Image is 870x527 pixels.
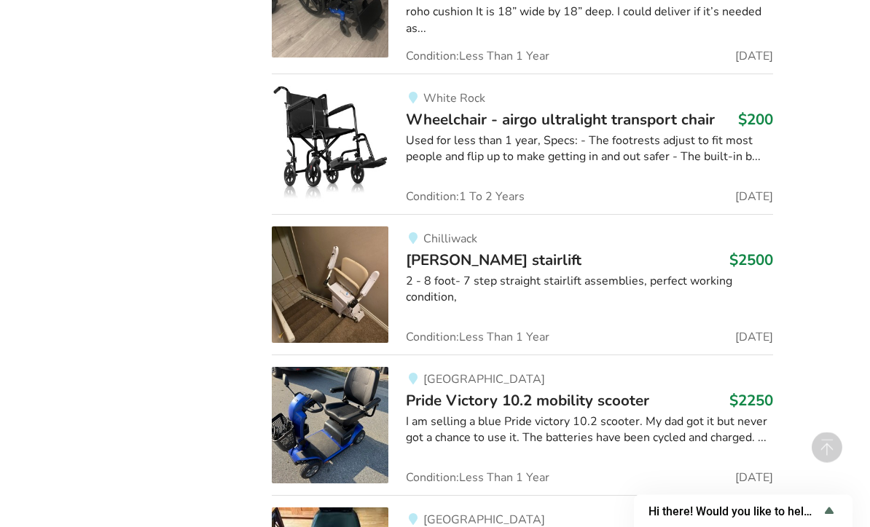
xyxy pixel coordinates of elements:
[406,332,549,344] span: Condition: Less Than 1 Year
[735,51,773,63] span: [DATE]
[735,472,773,484] span: [DATE]
[272,215,772,355] a: mobility-savaria stairlift Chilliwack[PERSON_NAME] stairlift$25002 - 8 foot- 7 step straight stai...
[406,110,715,130] span: Wheelchair - airgo ultralight transport chair
[738,111,773,130] h3: $200
[272,227,388,344] img: mobility-savaria stairlift
[423,231,477,247] span: Chilliwack
[648,504,820,518] span: Hi there! Would you like to help us improve AssistList?
[406,133,772,167] div: Used for less than 1 year, Specs: - The footrests adjust to fit most people and flip up to make g...
[272,368,388,484] img: mobility-pride victory 10.2 mobility scooter
[729,392,773,411] h3: $2250
[729,251,773,270] h3: $2500
[406,191,525,203] span: Condition: 1 To 2 Years
[272,355,772,496] a: mobility-pride victory 10.2 mobility scooter[GEOGRAPHIC_DATA]Pride Victory 10.2 mobility scooter$...
[406,51,549,63] span: Condition: Less Than 1 Year
[406,472,549,484] span: Condition: Less Than 1 Year
[406,414,772,448] div: I am selling a blue Pride victory 10.2 scooter. My dad got it but never got a chance to use it. T...
[735,191,773,203] span: [DATE]
[272,87,388,203] img: mobility-wheelchair - airgo ultralight transport chair
[406,391,649,411] span: Pride Victory 10.2 mobility scooter
[272,74,772,215] a: mobility-wheelchair - airgo ultralight transport chairWhite RockWheelchair - airgo ultralight tra...
[406,250,581,271] span: [PERSON_NAME] stairlift
[735,332,773,344] span: [DATE]
[648,502,838,520] button: Show survey - Hi there! Would you like to help us improve AssistList?
[406,274,772,307] div: 2 - 8 foot- 7 step straight stairlift assemblies, perfect working condition,
[423,91,485,107] span: White Rock
[423,372,545,388] span: [GEOGRAPHIC_DATA]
